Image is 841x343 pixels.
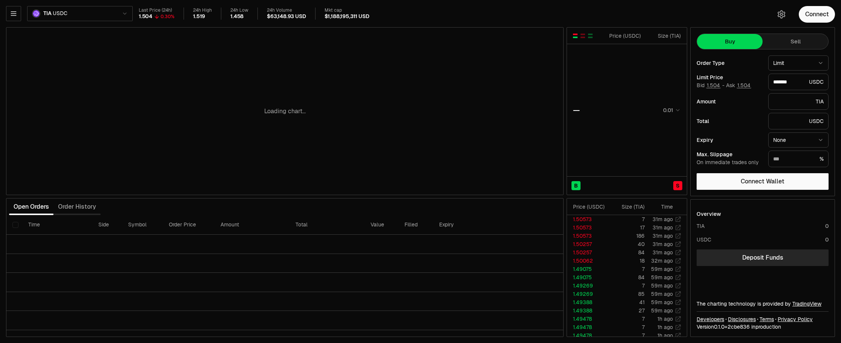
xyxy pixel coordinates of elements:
[697,236,711,243] div: USDC
[611,298,645,306] td: 41
[778,315,813,323] a: Privacy Policy
[697,137,762,143] div: Expiry
[651,282,673,289] time: 59m ago
[567,232,611,240] td: 1.50573
[647,32,681,40] div: Size ( TIA )
[792,300,821,307] a: TradingView
[653,216,673,223] time: 31m ago
[697,75,762,80] div: Limit Price
[574,182,578,189] span: B
[193,13,205,20] div: 1.519
[768,55,829,71] button: Limit
[763,34,828,49] button: Sell
[567,223,611,232] td: 1.50573
[611,248,645,257] td: 84
[264,107,306,116] p: Loading chart...
[230,8,248,13] div: 24h Low
[12,222,18,228] button: Select all
[573,105,580,115] div: —
[728,323,750,330] span: 2cbe83609f336d7ffdfa3e22979a850ff325378b
[193,8,212,13] div: 24h High
[768,132,829,148] button: None
[657,324,673,331] time: 1h ago
[567,265,611,273] td: 1.49075
[567,281,611,290] td: 1.49269
[53,10,67,17] span: USDC
[9,199,54,214] button: Open Orders
[651,274,673,281] time: 59m ago
[768,151,829,167] div: %
[325,13,369,20] div: $1,188,195,311 USD
[267,8,306,13] div: 24h Volume
[651,307,673,314] time: 59m ago
[653,232,673,239] time: 31m ago
[825,236,829,243] div: 0
[768,113,829,129] div: USDC
[611,290,645,298] td: 85
[657,315,673,322] time: 1h ago
[567,240,611,248] td: 1.50257
[611,215,645,223] td: 7
[651,266,673,272] time: 59m ago
[567,315,611,323] td: 1.49478
[651,299,673,306] time: 59m ago
[567,215,611,223] td: 1.50573
[567,248,611,257] td: 1.50257
[697,249,829,266] a: Deposit Funds
[567,331,611,340] td: 1.49478
[580,33,586,39] button: Show Sell Orders Only
[651,291,673,297] time: 59m ago
[737,82,751,88] button: 1.504
[825,222,829,230] div: 0
[43,10,51,17] span: TIA
[697,222,705,230] div: TIA
[161,14,175,20] div: 0.30%
[661,106,681,115] button: 0.01
[768,93,829,110] div: TIA
[611,315,645,323] td: 7
[139,8,175,13] div: Last Price (24h)
[653,249,673,256] time: 31m ago
[611,265,645,273] td: 7
[726,82,751,89] span: Ask
[651,257,673,264] time: 32m ago
[697,159,762,166] div: On immediate trades only
[697,118,762,124] div: Total
[697,173,829,190] button: Connect Wallet
[657,332,673,339] time: 1h ago
[54,199,101,214] button: Order History
[567,257,611,265] td: 1.50062
[567,306,611,315] td: 1.49388
[567,298,611,306] td: 1.49388
[611,232,645,240] td: 186
[567,323,611,331] td: 1.49478
[572,33,578,39] button: Show Buy and Sell Orders
[611,306,645,315] td: 27
[617,203,645,211] div: Size ( TIA )
[92,215,122,235] th: Side
[611,240,645,248] td: 40
[325,8,369,13] div: Mkt cap
[365,215,398,235] th: Value
[611,273,645,281] td: 84
[653,241,673,248] time: 31m ago
[611,223,645,232] td: 17
[398,215,434,235] th: Filled
[267,13,306,20] div: $63,148.93 USD
[768,74,829,90] div: USDC
[697,152,762,157] div: Max. Slippage
[697,300,829,308] div: The charting technology is provided by
[697,99,762,104] div: Amount
[728,315,756,323] a: Disclosures
[706,82,721,88] button: 1.504
[139,13,152,20] div: 1.504
[573,203,611,211] div: Price ( USDC )
[433,215,501,235] th: Expiry
[607,32,641,40] div: Price ( USDC )
[697,60,762,66] div: Order Type
[676,182,680,189] span: S
[122,215,162,235] th: Symbol
[611,331,645,340] td: 7
[230,13,244,20] div: 1.458
[697,82,725,89] span: Bid -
